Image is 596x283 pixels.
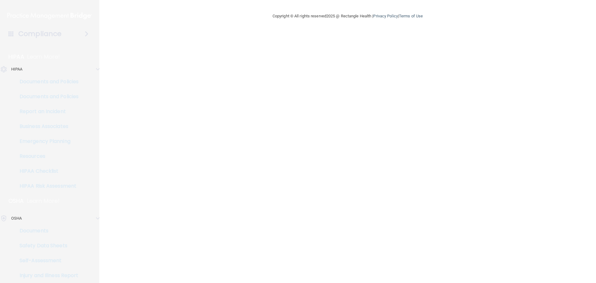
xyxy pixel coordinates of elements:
p: Documents and Policies [4,94,89,100]
p: OSHA [8,197,24,205]
p: Learn More! [27,53,60,61]
img: PMB logo [7,10,92,22]
p: Documents and Policies [4,79,89,85]
p: HIPAA Risk Assessment [4,183,89,189]
p: OSHA [11,215,22,222]
div: Copyright © All rights reserved 2025 @ Rectangle Health | | [234,6,461,26]
a: Privacy Policy [373,14,398,18]
p: Resources [4,153,89,159]
p: Documents [4,228,89,234]
p: Safety Data Sheets [4,243,89,249]
a: Terms of Use [399,14,423,18]
h4: Compliance [18,30,61,38]
p: Self-Assessment [4,258,89,264]
p: Learn More! [27,197,60,205]
p: HIPAA [8,53,24,61]
p: Emergency Planning [4,138,89,144]
p: Business Associates [4,123,89,130]
p: Report an Incident [4,108,89,115]
p: HIPAA [11,66,23,73]
p: HIPAA Checklist [4,168,89,174]
p: Injury and Illness Report [4,272,89,279]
